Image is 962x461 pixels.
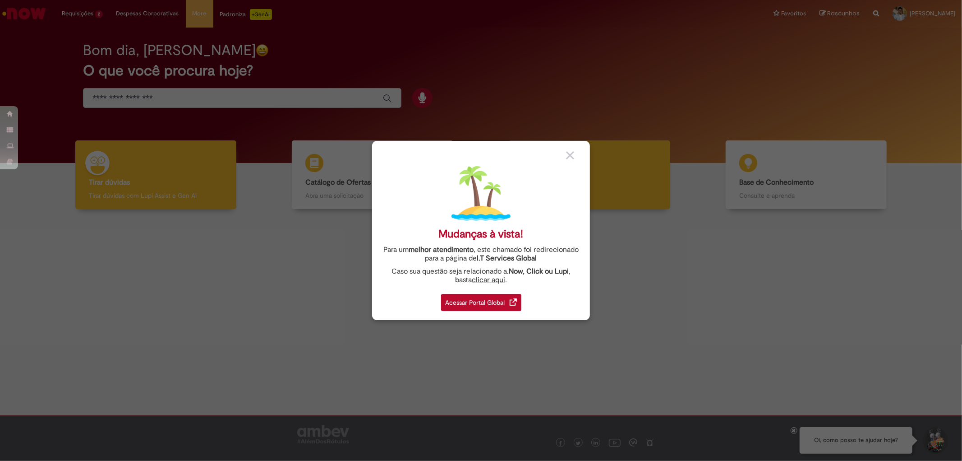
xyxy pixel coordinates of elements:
img: redirect_link.png [510,298,517,306]
a: clicar aqui [472,270,505,284]
div: Caso sua questão seja relacionado a , basta . [379,267,583,284]
div: Para um , este chamado foi redirecionado para a página de [379,246,583,263]
a: I.T Services Global [477,249,537,263]
div: Acessar Portal Global [441,294,521,311]
strong: .Now, Click ou Lupi [507,267,569,276]
img: island.png [451,164,511,223]
strong: melhor atendimento [409,245,474,254]
a: Acessar Portal Global [441,289,521,311]
img: close_button_grey.png [566,151,574,159]
div: Mudanças à vista! [439,228,524,241]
